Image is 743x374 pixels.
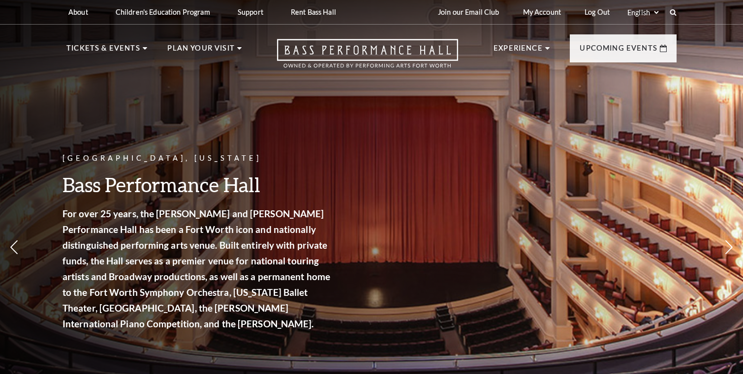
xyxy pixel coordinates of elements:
select: Select: [625,8,660,17]
p: Rent Bass Hall [291,8,336,16]
p: Support [238,8,263,16]
p: Children's Education Program [116,8,210,16]
p: Experience [494,42,543,60]
p: Tickets & Events [66,42,140,60]
h3: Bass Performance Hall [62,172,333,197]
p: About [68,8,88,16]
strong: For over 25 years, the [PERSON_NAME] and [PERSON_NAME] Performance Hall has been a Fort Worth ico... [62,208,330,329]
p: [GEOGRAPHIC_DATA], [US_STATE] [62,152,333,165]
p: Plan Your Visit [167,42,235,60]
p: Upcoming Events [580,42,657,60]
